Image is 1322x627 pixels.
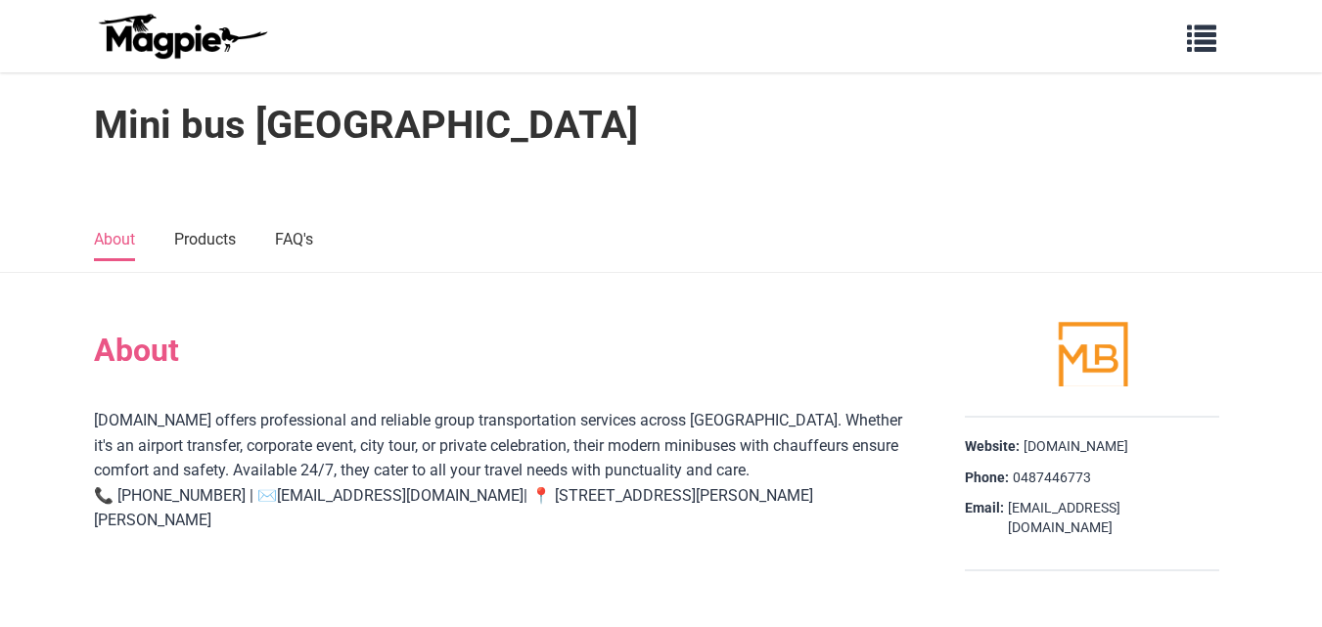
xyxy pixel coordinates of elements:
[965,437,1020,457] strong: Website:
[94,13,270,60] img: logo-ab69f6fb50320c5b225c76a69d11143b.png
[174,220,236,261] a: Products
[965,469,1009,488] strong: Phone:
[94,220,135,261] a: About
[94,102,638,149] h1: Mini bus [GEOGRAPHIC_DATA]
[94,332,916,369] h2: About
[994,322,1190,387] img: Mini bus belgique logo
[1008,499,1219,537] a: [EMAIL_ADDRESS][DOMAIN_NAME]
[965,499,1004,518] strong: Email:
[965,469,1219,488] div: 0487446773
[1024,437,1128,457] a: [DOMAIN_NAME]
[275,220,313,261] a: FAQ's
[94,408,916,533] div: [DOMAIN_NAME] offers professional and reliable group transportation services across [GEOGRAPHIC_D...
